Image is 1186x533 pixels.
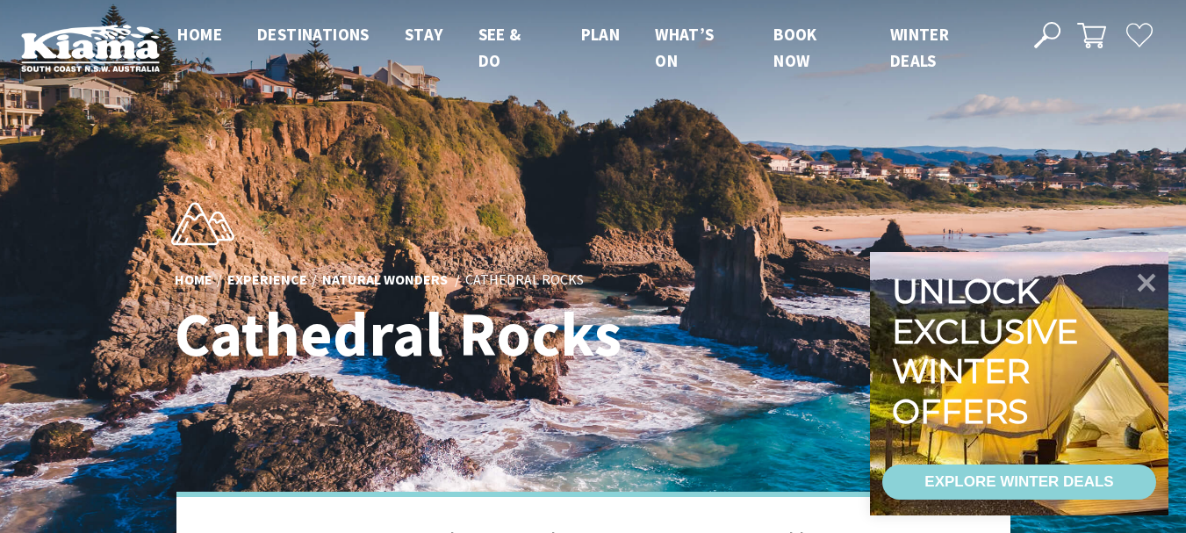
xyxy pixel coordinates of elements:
[177,24,222,45] span: Home
[773,24,817,71] span: Book now
[655,24,714,71] span: What’s On
[160,21,1014,75] nav: Main Menu
[175,270,212,290] a: Home
[892,271,1086,431] div: Unlock exclusive winter offers
[21,24,160,72] img: Kiama Logo
[257,24,370,45] span: Destinations
[890,24,949,71] span: Winter Deals
[227,270,307,290] a: Experience
[465,269,584,292] li: Cathedral Rocks
[924,465,1113,500] div: EXPLORE WINTER DEALS
[882,465,1156,500] a: EXPLORE WINTER DEALS
[478,24,521,71] span: See & Do
[322,270,448,290] a: Natural Wonders
[581,24,621,45] span: Plan
[405,24,443,45] span: Stay
[175,300,671,368] h1: Cathedral Rocks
